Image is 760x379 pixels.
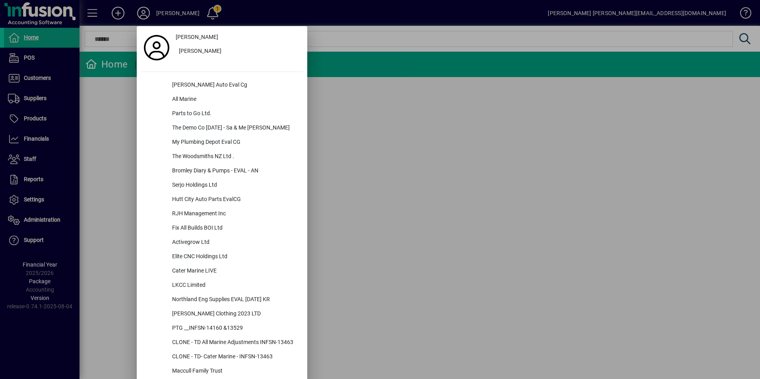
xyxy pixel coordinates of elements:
[141,236,303,250] button: Activegrow Ltd
[166,207,303,221] div: RJH Management Inc
[141,278,303,293] button: LKCC Limited
[166,78,303,93] div: [PERSON_NAME] Auto Eval Cg
[141,207,303,221] button: RJH Management Inc
[141,193,303,207] button: Hutt City Auto Parts EvalCG
[141,321,303,336] button: PTG __INFSN-14160 &13529
[141,107,303,121] button: Parts to Go Ltd.
[141,78,303,93] button: [PERSON_NAME] Auto Eval Cg
[166,321,303,336] div: PTG __INFSN-14160 &13529
[166,135,303,150] div: My Plumbing Depot Eval CG
[166,221,303,236] div: Fix All Builds BOI Ltd
[166,107,303,121] div: Parts to Go Ltd.
[166,278,303,293] div: LKCC Limited
[141,93,303,107] button: All Marine
[141,264,303,278] button: Cater Marine LIVE
[166,236,303,250] div: Activegrow Ltd
[166,178,303,193] div: Serjo Holdings Ltd
[141,121,303,135] button: The Demo Co [DATE] - Sa & Me [PERSON_NAME]
[141,164,303,178] button: Bromley Diary & Pumps - EVAL - AN
[141,150,303,164] button: The Woodsmiths NZ Ltd .
[173,44,303,59] button: [PERSON_NAME]
[141,364,303,379] button: Maccull Family Trust
[141,293,303,307] button: Northland Eng Supplies EVAL [DATE] KR
[166,364,303,379] div: Maccull Family Trust
[166,193,303,207] div: Hutt City Auto Parts EvalCG
[166,164,303,178] div: Bromley Diary & Pumps - EVAL - AN
[141,350,303,364] button: CLONE - TD- Cater Marine - INFSN-13463
[166,350,303,364] div: CLONE - TD- Cater Marine - INFSN-13463
[166,250,303,264] div: Elite CNC Holdings Ltd
[173,30,303,44] a: [PERSON_NAME]
[141,135,303,150] button: My Plumbing Depot Eval CG
[166,264,303,278] div: Cater Marine LIVE
[141,307,303,321] button: [PERSON_NAME] Clothing 2023 LTD
[141,336,303,350] button: CLONE - TD All Marine Adjustments INFSN-13463
[166,93,303,107] div: All Marine
[166,293,303,307] div: Northland Eng Supplies EVAL [DATE] KR
[141,250,303,264] button: Elite CNC Holdings Ltd
[141,221,303,236] button: Fix All Builds BOI Ltd
[166,150,303,164] div: The Woodsmiths NZ Ltd .
[166,336,303,350] div: CLONE - TD All Marine Adjustments INFSN-13463
[141,41,173,55] a: Profile
[166,121,303,135] div: The Demo Co [DATE] - Sa & Me [PERSON_NAME]
[176,33,218,41] span: [PERSON_NAME]
[166,307,303,321] div: [PERSON_NAME] Clothing 2023 LTD
[141,178,303,193] button: Serjo Holdings Ltd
